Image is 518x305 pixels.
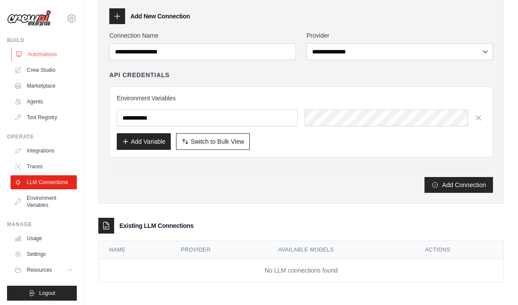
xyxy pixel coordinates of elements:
[191,137,244,146] span: Switch to Bulk View
[11,95,77,109] a: Agents
[11,191,77,212] a: Environment Variables
[7,221,77,228] div: Manage
[424,177,493,193] button: Add Connection
[117,94,486,103] h3: Environment Variables
[11,247,77,261] a: Settings
[39,290,55,297] span: Logout
[7,37,77,44] div: Build
[170,241,268,259] th: Provider
[11,110,77,124] a: Tool Registry
[7,286,77,301] button: Logout
[130,12,190,21] h3: Add New Connection
[7,133,77,140] div: Operate
[27,266,52,273] span: Resources
[11,160,77,174] a: Traces
[99,241,170,259] th: Name
[11,47,78,61] a: Automations
[117,133,171,150] button: Add Variable
[99,259,504,282] td: No LLM connections found
[7,10,51,27] img: Logo
[415,241,504,259] th: Actions
[268,241,415,259] th: Available Models
[306,31,493,40] label: Provider
[11,175,77,189] a: LLM Connections
[109,71,169,79] h4: API Credentials
[11,63,77,77] a: Crew Studio
[11,144,77,158] a: Integrations
[11,263,77,277] button: Resources
[176,133,250,150] button: Switch to Bulk View
[119,221,194,230] h3: Existing LLM Connections
[11,231,77,245] a: Usage
[11,79,77,93] a: Marketplace
[109,31,296,40] label: Connection Name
